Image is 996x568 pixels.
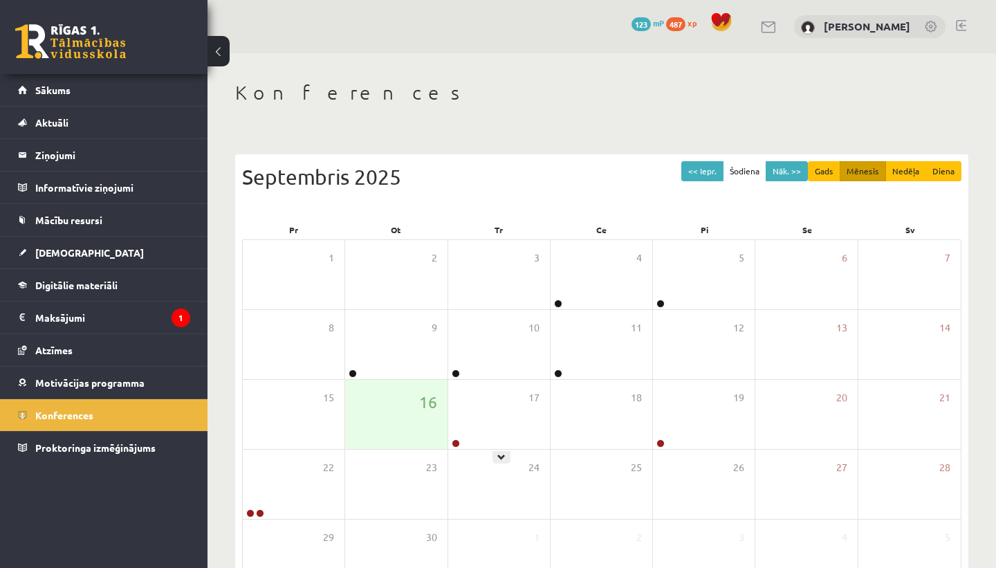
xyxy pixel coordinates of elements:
[631,390,642,405] span: 18
[733,390,744,405] span: 19
[842,250,847,266] span: 6
[666,17,703,28] a: 487 xp
[172,309,190,327] i: 1
[35,344,73,356] span: Atzīmes
[35,279,118,291] span: Digitālie materiāli
[688,17,697,28] span: xp
[528,320,539,336] span: 10
[636,250,642,266] span: 4
[35,246,144,259] span: [DEMOGRAPHIC_DATA]
[631,460,642,475] span: 25
[681,161,723,181] button: << Iepr.
[432,250,437,266] span: 2
[426,460,437,475] span: 23
[35,409,93,421] span: Konferences
[323,530,334,545] span: 29
[18,74,190,106] a: Sākums
[528,390,539,405] span: 17
[242,161,961,192] div: Septembris 2025
[631,17,664,28] a: 123 mP
[534,250,539,266] span: 3
[801,21,815,35] img: Loreta Kiršblūma
[858,220,961,239] div: Sv
[766,161,808,181] button: Nāk. >>
[235,81,968,104] h1: Konferences
[945,530,950,545] span: 5
[35,441,156,454] span: Proktoringa izmēģinājums
[653,220,756,239] div: Pi
[18,269,190,301] a: Digitālie materiāli
[945,250,950,266] span: 7
[885,161,926,181] button: Nedēļa
[18,334,190,366] a: Atzīmes
[939,390,950,405] span: 21
[329,320,334,336] span: 8
[35,116,68,129] span: Aktuāli
[323,390,334,405] span: 15
[733,320,744,336] span: 12
[636,530,642,545] span: 2
[739,250,744,266] span: 5
[528,460,539,475] span: 24
[448,220,551,239] div: Tr
[345,220,448,239] div: Ot
[631,320,642,336] span: 11
[35,84,71,96] span: Sākums
[925,161,961,181] button: Diena
[18,204,190,236] a: Mācību resursi
[35,376,145,389] span: Motivācijas programma
[756,220,859,239] div: Se
[18,399,190,431] a: Konferences
[432,320,437,336] span: 9
[18,172,190,203] a: Informatīvie ziņojumi
[534,530,539,545] span: 1
[35,302,190,333] legend: Maksājumi
[329,250,334,266] span: 1
[323,460,334,475] span: 22
[18,237,190,268] a: [DEMOGRAPHIC_DATA]
[419,390,437,414] span: 16
[18,139,190,171] a: Ziņojumi
[723,161,766,181] button: Šodiena
[18,367,190,398] a: Motivācijas programma
[939,320,950,336] span: 14
[551,220,654,239] div: Ce
[18,302,190,333] a: Maksājumi1
[35,214,102,226] span: Mācību resursi
[842,530,847,545] span: 4
[18,107,190,138] a: Aktuāli
[840,161,886,181] button: Mēnesis
[739,530,744,545] span: 3
[808,161,840,181] button: Gads
[242,220,345,239] div: Pr
[733,460,744,475] span: 26
[18,432,190,464] a: Proktoringa izmēģinājums
[836,320,847,336] span: 13
[836,460,847,475] span: 27
[666,17,685,31] span: 487
[426,530,437,545] span: 30
[824,19,910,33] a: [PERSON_NAME]
[939,460,950,475] span: 28
[35,172,190,203] legend: Informatīvie ziņojumi
[35,139,190,171] legend: Ziņojumi
[653,17,664,28] span: mP
[631,17,651,31] span: 123
[836,390,847,405] span: 20
[15,24,126,59] a: Rīgas 1. Tālmācības vidusskola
